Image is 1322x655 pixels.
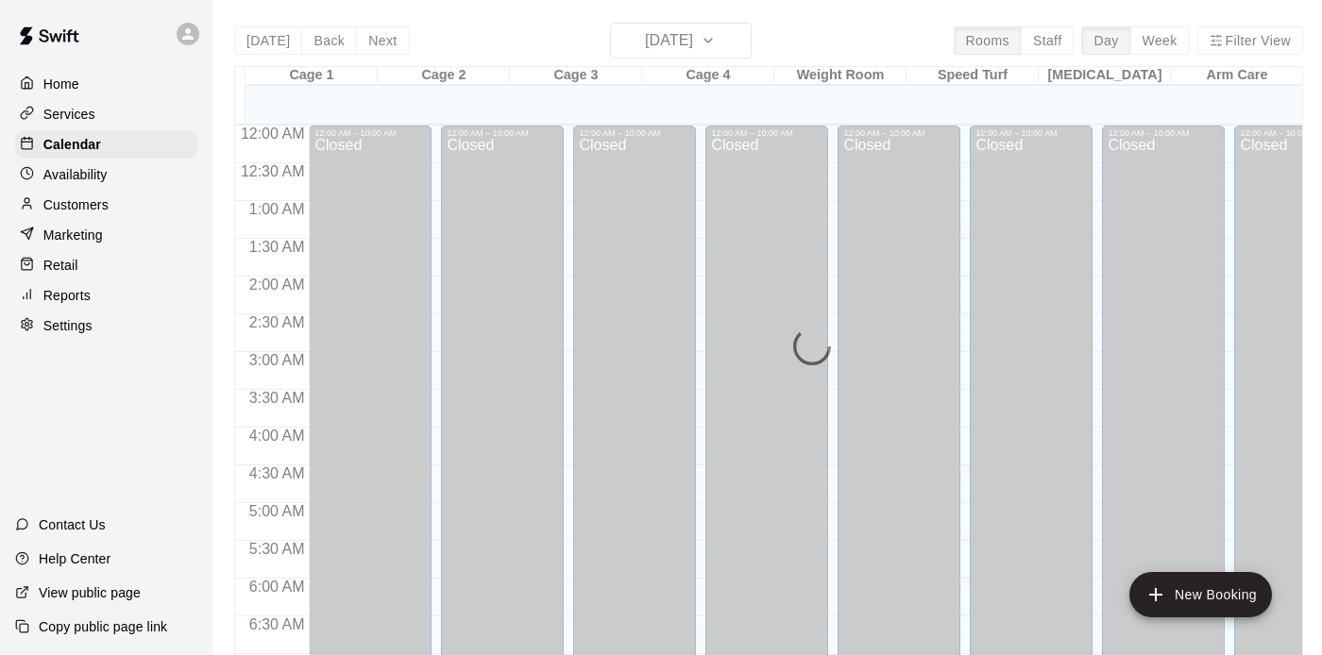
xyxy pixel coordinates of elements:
div: Weight Room [774,67,907,85]
span: 2:30 AM [245,314,310,330]
div: Arm Care [1171,67,1303,85]
p: Help Center [39,549,110,568]
div: Cage 3 [510,67,642,85]
a: Marketing [15,221,197,249]
a: Customers [15,191,197,219]
a: Services [15,100,197,128]
p: Customers [43,195,109,214]
p: Availability [43,165,108,184]
p: Retail [43,256,78,275]
span: 6:00 AM [245,579,310,595]
div: 12:00 AM – 10:00 AM [447,128,558,138]
div: 12:00 AM – 10:00 AM [1108,128,1219,138]
span: 12:30 AM [236,163,310,179]
span: 3:00 AM [245,352,310,368]
p: Services [43,105,95,124]
div: [MEDICAL_DATA] [1039,67,1171,85]
span: 4:00 AM [245,428,310,444]
p: Contact Us [39,515,106,534]
span: 4:30 AM [245,465,310,481]
span: 1:30 AM [245,239,310,255]
p: Calendar [43,135,101,154]
span: 2:00 AM [245,277,310,293]
div: 12:00 AM – 10:00 AM [975,128,1087,138]
div: 12:00 AM – 10:00 AM [711,128,822,138]
p: Reports [43,286,91,305]
p: Copy public page link [39,617,167,636]
a: Reports [15,281,197,310]
span: 5:30 AM [245,541,310,557]
div: Cage 2 [378,67,510,85]
a: Settings [15,311,197,340]
a: Calendar [15,130,197,159]
div: 12:00 AM – 10:00 AM [579,128,690,138]
div: Cage 1 [246,67,378,85]
div: Speed Turf [907,67,1039,85]
span: 1:00 AM [245,201,310,217]
button: add [1129,572,1272,617]
div: 12:00 AM – 10:00 AM [843,128,955,138]
a: Availability [15,160,197,189]
div: 12:00 AM – 10:00 AM [314,128,426,138]
p: View public page [39,583,141,602]
a: Retail [15,251,197,279]
span: 3:30 AM [245,390,310,406]
div: Cage 4 [642,67,774,85]
p: Settings [43,316,93,335]
p: Home [43,75,79,93]
p: Marketing [43,226,103,244]
span: 12:00 AM [236,126,310,142]
a: Home [15,70,197,98]
span: 6:30 AM [245,616,310,632]
span: 5:00 AM [245,503,310,519]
